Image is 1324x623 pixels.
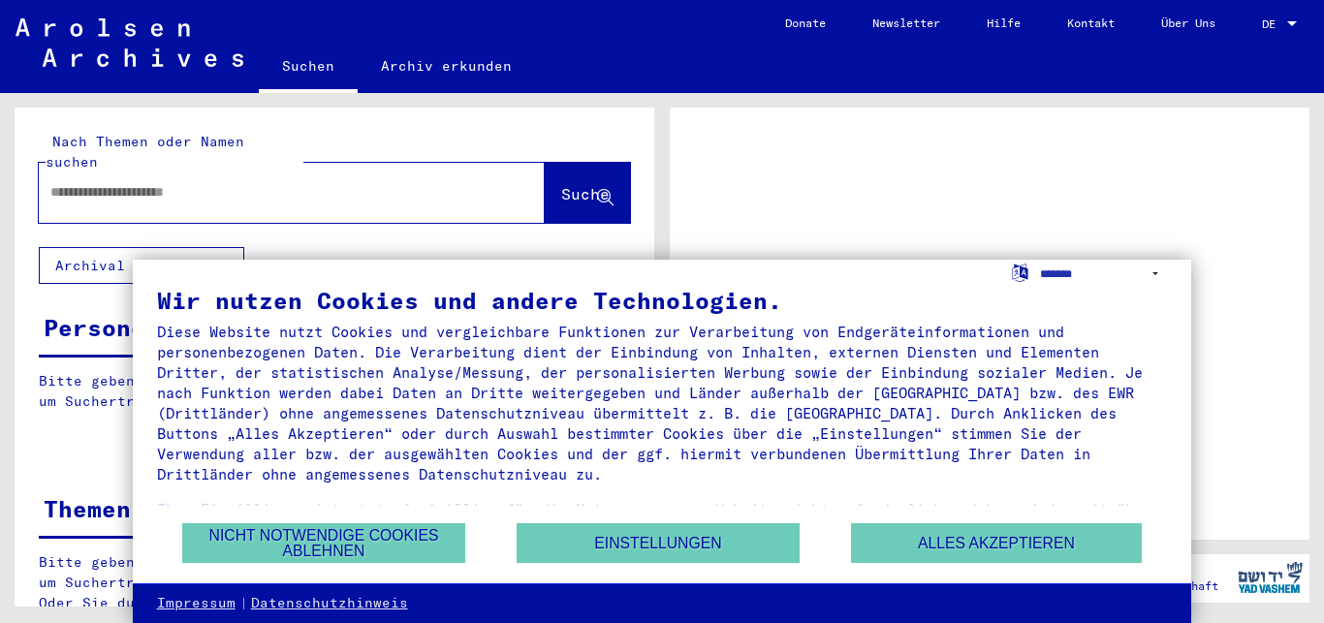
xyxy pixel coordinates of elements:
div: Personen [44,310,160,345]
label: Sprache auswählen [1010,263,1030,281]
span: Suche [561,184,610,203]
a: Datenschutzhinweis [251,594,408,613]
div: Wir nutzen Cookies und andere Technologien. [157,289,1168,312]
a: Suchen [259,43,358,93]
p: Bitte geben Sie einen Suchbegriff ein oder nutzen Sie die Filter, um Suchertreffer zu erhalten. O... [39,552,630,613]
p: Bitte geben Sie einen Suchbegriff ein oder nutzen Sie die Filter, um Suchertreffer zu erhalten. [39,371,629,412]
button: Alles akzeptieren [851,523,1142,563]
button: Einstellungen [517,523,800,563]
div: Diese Website nutzt Cookies und vergleichbare Funktionen zur Verarbeitung von Endgeräteinformatio... [157,322,1168,484]
img: yv_logo.png [1234,553,1307,602]
button: Suche [545,163,630,223]
select: Sprache auswählen [1040,260,1167,288]
img: Arolsen_neg.svg [16,18,243,67]
a: Archiv erkunden [358,43,535,89]
mat-label: Nach Themen oder Namen suchen [46,133,244,171]
button: Archival tree units [39,247,244,284]
button: Nicht notwendige Cookies ablehnen [182,523,465,563]
div: Themen [44,491,131,526]
span: DE [1262,17,1283,31]
a: Impressum [157,594,236,613]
